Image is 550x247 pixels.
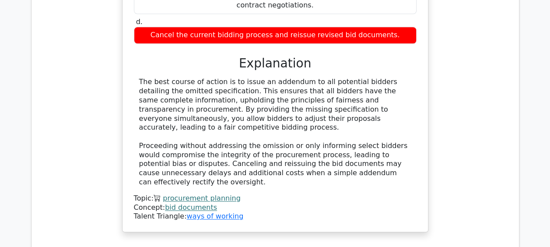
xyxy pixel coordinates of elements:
[134,27,417,44] div: Cancel the current bidding process and reissue revised bid documents.
[139,56,411,71] h3: Explanation
[139,78,411,187] div: The best course of action is to issue an addendum to all potential bidders detailing the omitted ...
[165,203,217,212] a: bid documents
[186,212,243,220] a: ways of working
[134,203,417,212] div: Concept:
[134,194,417,221] div: Talent Triangle:
[163,194,241,202] a: procurement planning
[134,194,417,203] div: Topic:
[136,18,143,26] span: d.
